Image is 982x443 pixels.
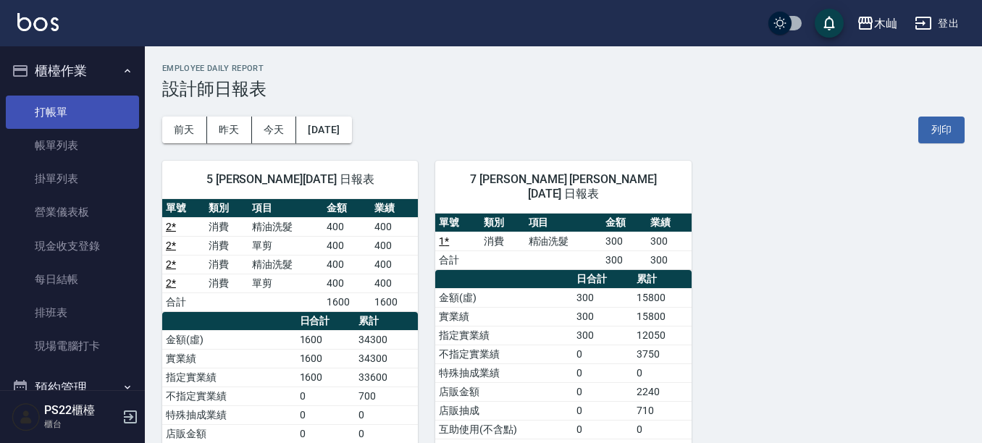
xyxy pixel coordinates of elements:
td: 400 [323,217,371,236]
td: 33600 [355,368,418,387]
td: 0 [355,405,418,424]
button: 昨天 [207,117,252,143]
td: 消費 [205,255,248,274]
td: 400 [371,274,419,292]
td: 特殊抽成業績 [162,405,296,424]
td: 店販金額 [162,424,296,443]
th: 累計 [633,270,691,289]
td: 710 [633,401,691,420]
table: a dense table [162,199,418,312]
td: 0 [296,424,355,443]
td: 精油洗髮 [248,255,323,274]
td: 消費 [205,236,248,255]
button: [DATE] [296,117,351,143]
a: 打帳單 [6,96,139,129]
th: 類別 [205,199,248,218]
td: 消費 [205,217,248,236]
button: 列印 [918,117,965,143]
th: 單號 [435,214,480,232]
td: 1600 [296,330,355,349]
h3: 設計師日報表 [162,79,965,99]
td: 精油洗髮 [248,217,323,236]
td: 400 [371,255,419,274]
table: a dense table [435,214,691,270]
a: 每日結帳 [6,263,139,296]
button: 前天 [162,117,207,143]
td: 0 [296,405,355,424]
th: 單號 [162,199,205,218]
td: 300 [573,307,634,326]
td: 15800 [633,288,691,307]
td: 2240 [633,382,691,401]
td: 1600 [296,368,355,387]
td: 300 [647,232,692,250]
td: 0 [573,363,634,382]
img: Person [12,402,41,431]
td: 實業績 [435,307,573,326]
td: 1600 [371,292,419,311]
a: 排班表 [6,296,139,329]
td: 400 [371,217,419,236]
td: 400 [323,236,371,255]
a: 現場電腦打卡 [6,329,139,363]
th: 金額 [602,214,647,232]
th: 項目 [525,214,603,232]
td: 0 [633,420,691,439]
a: 掛單列表 [6,162,139,195]
td: 300 [647,250,692,269]
td: 店販抽成 [435,401,573,420]
td: 15800 [633,307,691,326]
h5: PS22櫃檯 [44,403,118,418]
h2: Employee Daily Report [162,64,965,73]
th: 金額 [323,199,371,218]
td: 300 [573,288,634,307]
td: 合計 [435,250,480,269]
a: 營業儀表板 [6,195,139,229]
td: 實業績 [162,349,296,368]
td: 0 [573,401,634,420]
th: 日合計 [296,312,355,331]
a: 帳單列表 [6,129,139,162]
td: 400 [323,255,371,274]
td: 34300 [355,349,418,368]
td: 特殊抽成業績 [435,363,573,382]
span: 5 [PERSON_NAME][DATE] 日報表 [180,172,400,187]
button: 木屾 [851,9,903,38]
td: 0 [633,363,691,382]
button: 登出 [909,10,965,37]
td: 700 [355,387,418,405]
td: 0 [573,382,634,401]
button: save [815,9,844,38]
td: 不指定實業績 [435,345,573,363]
td: 單剪 [248,274,323,292]
td: 0 [355,424,418,443]
th: 業績 [371,199,419,218]
th: 業績 [647,214,692,232]
td: 精油洗髮 [525,232,603,250]
td: 消費 [205,274,248,292]
td: 400 [323,274,371,292]
td: 34300 [355,330,418,349]
td: 1600 [296,349,355,368]
span: 7 [PERSON_NAME] [PERSON_NAME] [DATE] 日報表 [453,172,673,201]
td: 指定實業績 [162,368,296,387]
th: 日合計 [573,270,634,289]
td: 互助使用(不含點) [435,420,573,439]
th: 類別 [480,214,525,232]
td: 0 [573,420,634,439]
td: 不指定實業績 [162,387,296,405]
td: 300 [602,232,647,250]
button: 櫃檯作業 [6,52,139,90]
td: 12050 [633,326,691,345]
td: 1600 [323,292,371,311]
p: 櫃台 [44,418,118,431]
th: 累計 [355,312,418,331]
td: 店販金額 [435,382,573,401]
td: 合計 [162,292,205,311]
a: 現金收支登錄 [6,229,139,263]
td: 3750 [633,345,691,363]
td: 0 [296,387,355,405]
th: 項目 [248,199,323,218]
img: Logo [17,13,59,31]
td: 300 [573,326,634,345]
